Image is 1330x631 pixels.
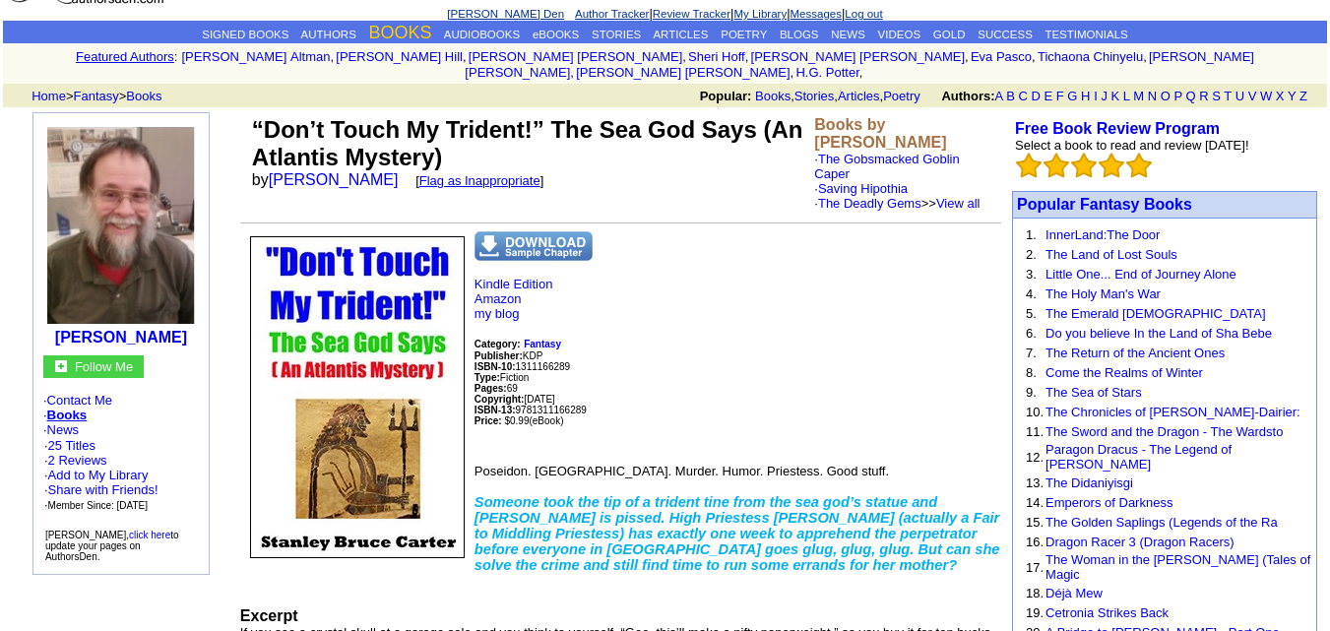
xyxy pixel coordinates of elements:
a: S [1212,89,1221,103]
a: V [1248,89,1257,103]
font: · · · [43,393,199,513]
b: Books by [PERSON_NAME] [814,116,946,151]
a: Cetronia Strikes Back [1045,605,1169,620]
a: Share with Friends! [48,482,158,497]
font: i [862,68,864,79]
a: G [1067,89,1077,103]
a: W [1260,89,1272,103]
a: [PERSON_NAME] Hill [336,49,463,64]
a: TESTIMONIALS [1045,29,1127,40]
font: Fiction [475,372,529,383]
a: Stories [794,89,834,103]
font: · [814,152,980,211]
a: Books [126,89,161,103]
a: Amazon [475,291,522,306]
a: Log out [845,8,882,20]
font: [ ] [415,173,543,188]
a: [PERSON_NAME] [55,329,187,346]
font: i [748,52,750,63]
a: [PERSON_NAME] [269,171,399,188]
font: 1311166289 [475,361,570,372]
font: · [814,181,980,211]
font: · · [44,438,158,512]
a: A [995,89,1003,103]
font: KDP [475,350,542,361]
a: Eva Pasco [971,49,1032,64]
font: 6. [1026,326,1037,341]
a: B [1006,89,1015,103]
img: 67220.jpg [250,236,465,558]
font: > > [25,89,162,103]
a: my blog [475,306,520,321]
a: 2 Reviews [48,453,107,468]
font: 8. [1026,365,1037,380]
a: Author Tracker [575,8,649,20]
a: Books [755,89,791,103]
a: Dragon Racer 3 (Dragon Racers) [1045,535,1234,549]
a: Z [1299,89,1307,103]
a: F [1056,89,1064,103]
a: T [1224,89,1232,103]
a: Free Book Review Program [1015,120,1220,137]
a: 25 Titles [48,438,95,453]
b: Popular: [700,89,752,103]
a: Contact Me [47,393,112,408]
a: News [47,422,80,437]
a: Do you believe In the Land of Sha Bebe [1045,326,1272,341]
a: J [1101,89,1108,103]
a: L [1123,89,1130,103]
a: Add to My Library [48,468,149,482]
font: (eBook) [529,415,563,426]
a: [PERSON_NAME] Den [447,8,564,20]
a: Articles [838,89,880,103]
a: Sheri Hoff [688,49,745,64]
a: [PERSON_NAME] [PERSON_NAME] [469,49,682,64]
font: 17. [1026,560,1044,575]
font: i [1036,52,1038,63]
a: The Chronicles of [PERSON_NAME]-Dairier: [1045,405,1300,419]
a: BLOGS [780,29,819,40]
a: The Golden Saplings (Legends of the Ra [1045,515,1278,530]
a: ARTICLES [653,29,708,40]
font: 15. [1026,515,1044,530]
a: AUTHORS [301,29,356,40]
font: 14. [1026,495,1044,510]
a: [PERSON_NAME] [PERSON_NAME] [465,49,1254,80]
font: 1. [1026,227,1037,242]
img: dnsample.png [475,231,593,261]
font: i [793,68,795,79]
font: 69 [475,383,518,394]
a: GOLD [933,29,966,40]
a: Saving Hipothia [818,181,908,196]
a: H [1081,89,1090,103]
a: NEWS [831,29,865,40]
font: [DATE] [524,394,554,405]
a: K [1111,89,1120,103]
a: The Land of Lost Souls [1045,247,1177,262]
b: Pages: [475,383,507,394]
a: E [1044,89,1052,103]
a: eBOOKS [533,29,579,40]
a: The Return of the Ancient Ones [1045,346,1225,360]
a: O [1161,89,1171,103]
a: Fantasy [74,89,119,103]
a: U [1235,89,1244,103]
b: ISBN-10: [475,361,516,372]
font: 3. [1026,267,1037,282]
a: Messages [791,8,842,20]
a: Books [47,408,88,422]
a: Home [32,89,66,103]
a: View all [936,196,981,211]
font: $0.99 [504,415,529,426]
font: i [969,52,971,63]
a: Y [1288,89,1296,103]
a: click here [129,530,170,540]
img: bigemptystars.png [1016,153,1042,178]
img: bigemptystars.png [1099,153,1124,178]
b: Authors: [941,89,994,103]
a: BOOKS [369,23,432,42]
font: 4. [1026,286,1037,301]
a: [PERSON_NAME] Altman [181,49,330,64]
img: bigemptystars.png [1126,153,1152,178]
b: Price: [475,415,502,426]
